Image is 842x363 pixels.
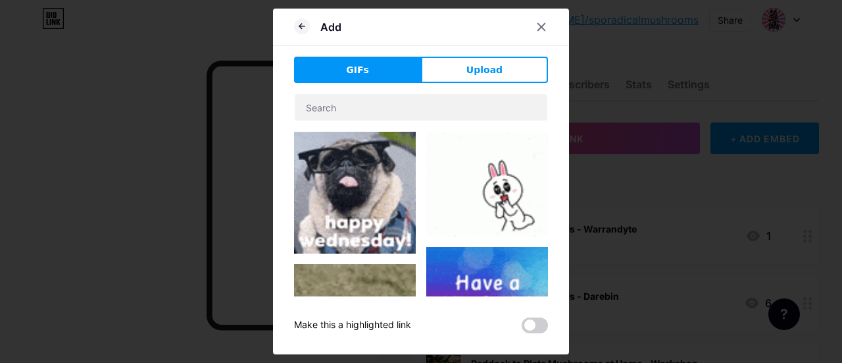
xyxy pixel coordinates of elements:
div: Make this a highlighted link [294,318,411,333]
img: Gihpy [294,132,416,254]
button: GIFs [294,57,421,83]
img: Gihpy [426,132,548,237]
div: Add [320,19,341,35]
span: GIFs [346,63,369,77]
span: Upload [466,63,503,77]
button: Upload [421,57,548,83]
input: Search [295,94,547,121]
